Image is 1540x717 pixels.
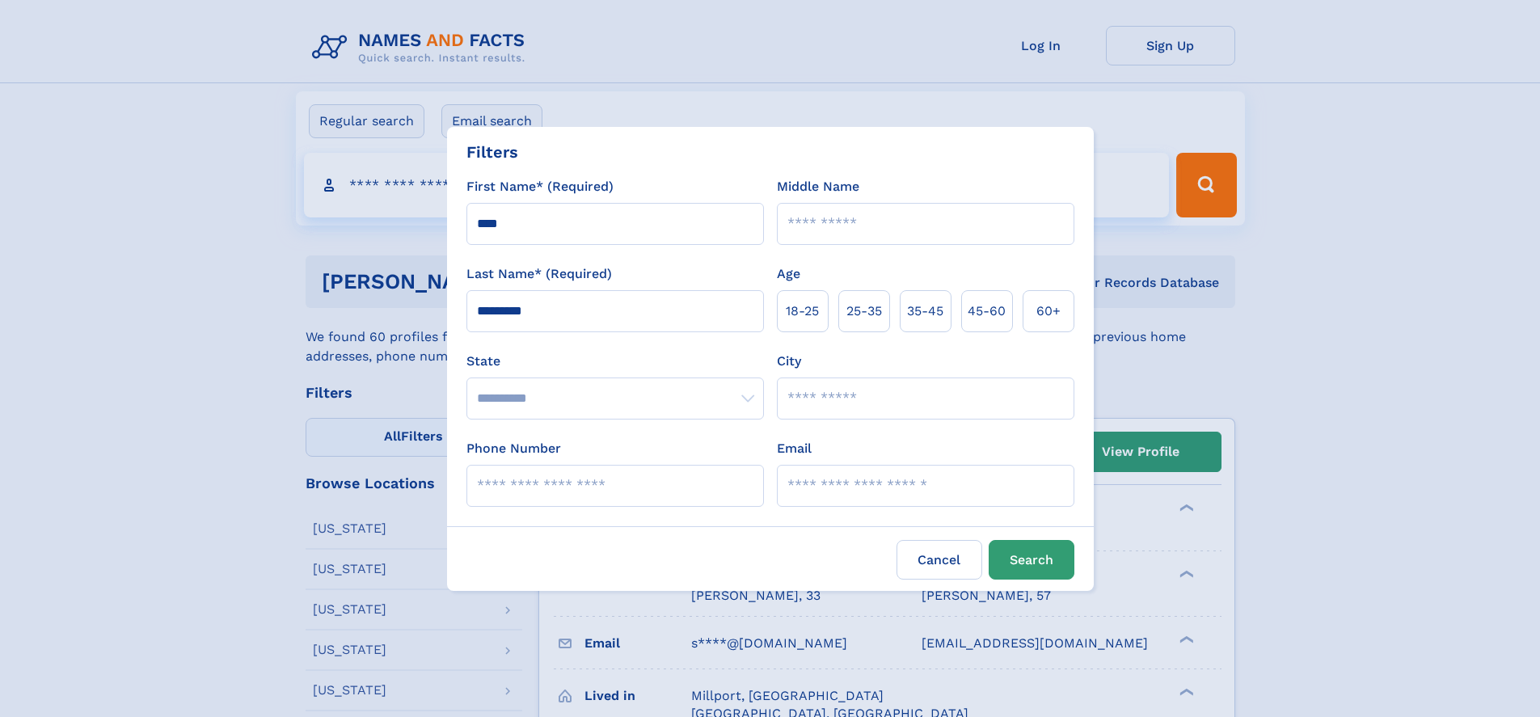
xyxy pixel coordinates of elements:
[989,540,1074,580] button: Search
[907,302,943,321] span: 35‑45
[777,177,859,196] label: Middle Name
[968,302,1006,321] span: 45‑60
[777,264,800,284] label: Age
[777,439,812,458] label: Email
[466,439,561,458] label: Phone Number
[846,302,882,321] span: 25‑35
[786,302,819,321] span: 18‑25
[777,352,801,371] label: City
[897,540,982,580] label: Cancel
[466,177,614,196] label: First Name* (Required)
[1036,302,1061,321] span: 60+
[466,264,612,284] label: Last Name* (Required)
[466,352,764,371] label: State
[466,140,518,164] div: Filters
